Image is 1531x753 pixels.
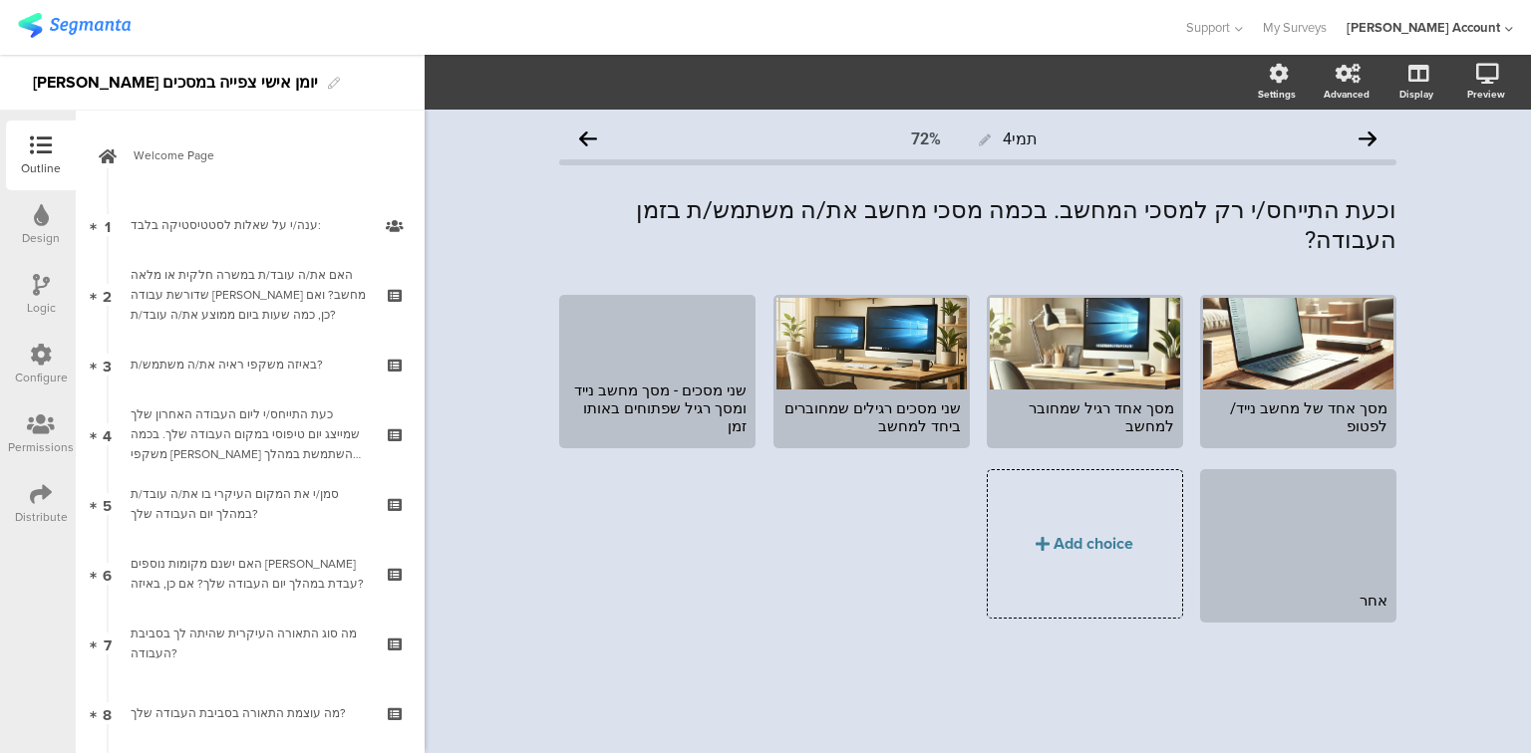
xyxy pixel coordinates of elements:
[81,260,420,330] a: 2 האם את/ה עובד/ת במשרה חלקית או מלאה שדורשת עבודה [PERSON_NAME] מחשב? ואם כן, כמה שעות ביום ממוצ...
[1399,87,1433,102] div: Display
[8,438,74,456] div: Permissions
[81,609,420,678] a: 7 מה סוג התאורה העיקרית שהיתה לך בסביבת העבודה?
[27,299,56,317] div: Logic
[81,469,420,539] a: 5 סמן/י את המקום העיקרי בו את/ה עובד/ת במהלך יום העבודה שלך?
[559,195,1396,255] p: וכעת התייחס/י רק למסכי המחשב. בכמה מסכי מחשב את/ה משתמש/ת בזמן העבודה?
[81,121,420,190] a: Welcome Page
[81,190,420,260] a: 1 ענה/י על שאלות לסטטיסטיקה בלבד:
[131,624,369,663] div: מה סוג התאורה העיקרית שהיתה לך בסביבת העבודה?
[782,399,961,435] div: שני מסכים רגילים שמחוברים ביחד למחשב
[104,632,112,654] span: 7
[1209,399,1387,435] div: מסך אחד של מחשב נייד/ לפטופ
[131,554,369,594] div: האם ישנם מקומות נוספים בהם עבדת במהלך יום העבודה שלך? אם כן, באיזה?
[1467,87,1505,102] div: Preview
[81,330,420,399] a: 3 באיזה משקפי ראיה את/ה משתמש/ת?
[81,678,420,748] a: 8 מה עוצמת התאורה בסביבת העבודה שלך?
[1186,18,1230,37] span: Support
[103,493,112,515] span: 5
[15,508,68,526] div: Distribute
[131,404,369,464] div: כעת התייחס/י ליום העבודה האחרון שלך שמייצג יום טיפוסי במקום העבודה שלך. בכמה משקפי ראיה השתמשת במ...
[1003,129,1038,148] span: תמי4
[103,563,112,585] span: 6
[33,67,318,99] div: [PERSON_NAME] יומן אישי צפייה במסכים
[134,145,389,165] span: Welcome Page
[22,229,60,247] div: Design
[1347,18,1500,37] div: [PERSON_NAME] Account
[81,539,420,609] a: 6 האם ישנם מקומות נוספים [PERSON_NAME] עבדת במהלך יום העבודה שלך? אם כן, באיזה?
[103,354,112,376] span: 3
[131,484,369,524] div: סמן/י את המקום העיקרי בו את/ה עובד/ת במהלך יום העבודה שלך?
[131,355,369,375] div: באיזה משקפי ראיה את/ה משתמש/ת?
[987,469,1183,619] button: Add choice
[103,284,112,306] span: 2
[18,13,131,38] img: segmanta logo
[1324,87,1370,102] div: Advanced
[131,215,369,235] div: ענה/י על שאלות לסטטיסטיקה בלבד:
[911,129,941,148] div: 72%
[103,423,112,445] span: 4
[131,703,369,723] div: מה עוצמת התאורה בסביבת העבודה שלך?
[103,702,112,724] span: 8
[1209,592,1387,610] div: אחר
[1258,87,1296,102] div: Settings
[568,381,747,435] div: שני מסכים - מסך מחשב נייד ומסך רגיל שפתוחים באותו זמן
[81,399,420,469] a: 4 כעת התייחס/י ליום העבודה האחרון שלך שמייצג יום טיפוסי במקום העבודה שלך. בכמה משקפי [PERSON_NAME...
[996,399,1174,435] div: מסך אחד רגיל שמחובר למחשב
[131,265,369,325] div: האם את/ה עובד/ת במשרה חלקית או מלאה שדורשת עבודה מול מחשב? ואם כן, כמה שעות ביום ממוצע את/ה עובד/ת?
[105,214,111,236] span: 1
[1054,532,1133,555] div: Add choice
[15,369,68,386] div: Configure
[21,159,61,177] div: Outline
